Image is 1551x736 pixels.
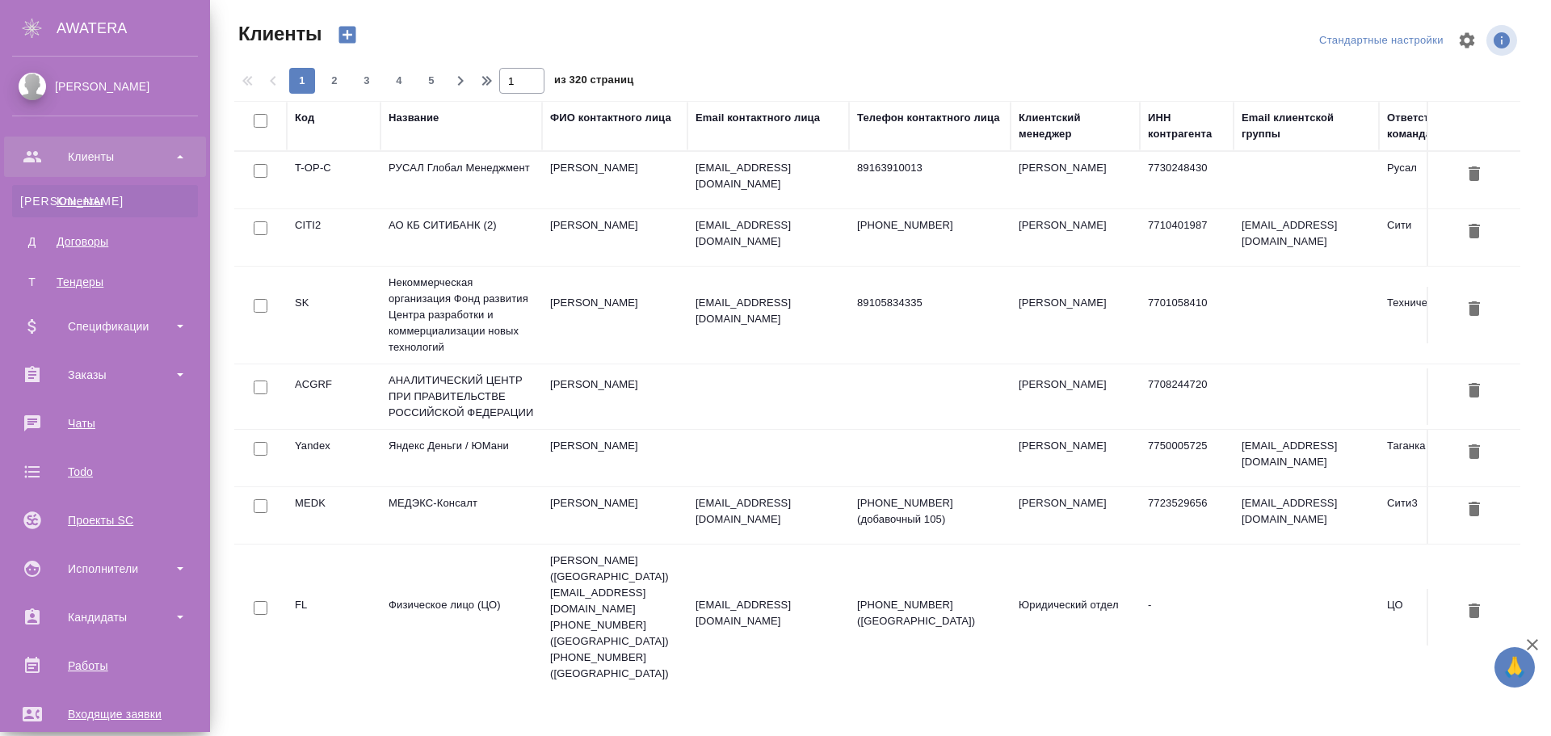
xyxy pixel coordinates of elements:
[1011,209,1140,266] td: [PERSON_NAME]
[1140,487,1234,544] td: 7723529656
[857,217,1002,233] p: [PHONE_NUMBER]
[1234,209,1379,266] td: [EMAIL_ADDRESS][DOMAIN_NAME]
[4,500,206,540] a: Проекты SC
[287,589,380,646] td: FL
[380,209,542,266] td: АО КБ СИТИБАНК (2)
[12,654,198,678] div: Работы
[857,597,1002,629] p: [PHONE_NUMBER] ([GEOGRAPHIC_DATA])
[1461,295,1488,325] button: Удалить
[1379,487,1508,544] td: Сити3
[1315,28,1448,53] div: split button
[12,460,198,484] div: Todo
[542,152,687,208] td: [PERSON_NAME]
[20,274,190,290] div: Тендеры
[1234,487,1379,544] td: [EMAIL_ADDRESS][DOMAIN_NAME]
[20,193,190,209] div: Клиенты
[380,430,542,486] td: Яндекс Деньги / ЮМани
[1011,287,1140,343] td: [PERSON_NAME]
[1379,209,1508,266] td: Сити
[542,287,687,343] td: [PERSON_NAME]
[1011,589,1140,646] td: Юридический отдел
[287,430,380,486] td: Yandex
[12,605,198,629] div: Кандидаты
[696,160,841,192] p: [EMAIL_ADDRESS][DOMAIN_NAME]
[1461,217,1488,247] button: Удалить
[12,225,198,258] a: ДДоговоры
[386,73,412,89] span: 4
[1379,152,1508,208] td: Русал
[380,152,542,208] td: РУСАЛ Глобал Менеджмент
[12,185,198,217] a: [PERSON_NAME]Клиенты
[542,209,687,266] td: [PERSON_NAME]
[1379,287,1508,343] td: Технический
[1461,376,1488,406] button: Удалить
[554,70,633,94] span: из 320 страниц
[1011,152,1140,208] td: [PERSON_NAME]
[389,110,439,126] div: Название
[1140,589,1234,646] td: -
[12,508,198,532] div: Проекты SC
[418,68,444,94] button: 5
[328,21,367,48] button: Создать
[20,233,190,250] div: Договоры
[542,487,687,544] td: [PERSON_NAME]
[4,694,206,734] a: Входящие заявки
[1140,152,1234,208] td: 7730248430
[287,152,380,208] td: T-OP-C
[12,78,198,95] div: [PERSON_NAME]
[1140,209,1234,266] td: 7710401987
[1140,430,1234,486] td: 7750005725
[696,495,841,528] p: [EMAIL_ADDRESS][DOMAIN_NAME]
[12,145,198,169] div: Клиенты
[1461,495,1488,525] button: Удалить
[1387,110,1500,142] div: Ответственная команда
[1448,21,1486,60] span: Настроить таблицу
[1461,160,1488,190] button: Удалить
[1486,25,1520,56] span: Посмотреть информацию
[1148,110,1225,142] div: ИНН контрагента
[12,557,198,581] div: Исполнители
[380,589,542,646] td: Физическое лицо (ЦО)
[696,217,841,250] p: [EMAIL_ADDRESS][DOMAIN_NAME]
[354,68,380,94] button: 3
[295,110,314,126] div: Код
[380,267,542,364] td: Некоммерческая организация Фонд развития Центра разработки и коммерциализации новых технологий
[380,487,542,544] td: МЕДЭКС-Консалт
[1379,430,1508,486] td: Таганка
[287,287,380,343] td: SK
[542,545,687,690] td: [PERSON_NAME] ([GEOGRAPHIC_DATA]) [EMAIL_ADDRESS][DOMAIN_NAME] [PHONE_NUMBER] ([GEOGRAPHIC_DATA])...
[287,368,380,425] td: ACGRF
[542,368,687,425] td: [PERSON_NAME]
[857,295,1002,311] p: 89105834335
[12,314,198,339] div: Спецификации
[542,430,687,486] td: [PERSON_NAME]
[1140,368,1234,425] td: 7708244720
[4,403,206,444] a: Чаты
[1019,110,1132,142] div: Клиентский менеджер
[696,597,841,629] p: [EMAIL_ADDRESS][DOMAIN_NAME]
[12,702,198,726] div: Входящие заявки
[857,110,1000,126] div: Телефон контактного лица
[1461,597,1488,627] button: Удалить
[1501,650,1528,684] span: 🙏
[386,68,412,94] button: 4
[322,73,347,89] span: 2
[234,21,322,47] span: Клиенты
[12,411,198,435] div: Чаты
[287,487,380,544] td: MEDK
[380,364,542,429] td: АНАЛИТИЧЕСКИЙ ЦЕНТР ПРИ ПРАВИТЕЛЬСТВЕ РОССИЙСКОЙ ФЕДЕРАЦИИ
[857,160,1002,176] p: 89163910013
[1242,110,1371,142] div: Email клиентской группы
[1234,430,1379,486] td: [EMAIL_ADDRESS][DOMAIN_NAME]
[4,452,206,492] a: Todo
[418,73,444,89] span: 5
[1461,438,1488,468] button: Удалить
[287,209,380,266] td: CITI2
[4,646,206,686] a: Работы
[354,73,380,89] span: 3
[1011,430,1140,486] td: [PERSON_NAME]
[550,110,671,126] div: ФИО контактного лица
[696,110,820,126] div: Email контактного лица
[12,266,198,298] a: ТТендеры
[1140,287,1234,343] td: 7701058410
